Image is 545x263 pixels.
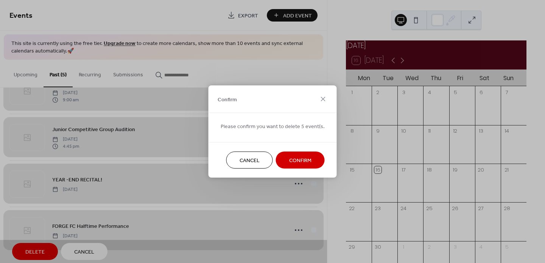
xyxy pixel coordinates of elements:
button: Confirm [276,152,325,169]
span: Confirm [218,96,237,104]
span: Please confirm you want to delete 5 event(s. [221,123,325,131]
span: Confirm [289,157,311,165]
button: Cancel [226,152,273,169]
span: Cancel [240,157,260,165]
